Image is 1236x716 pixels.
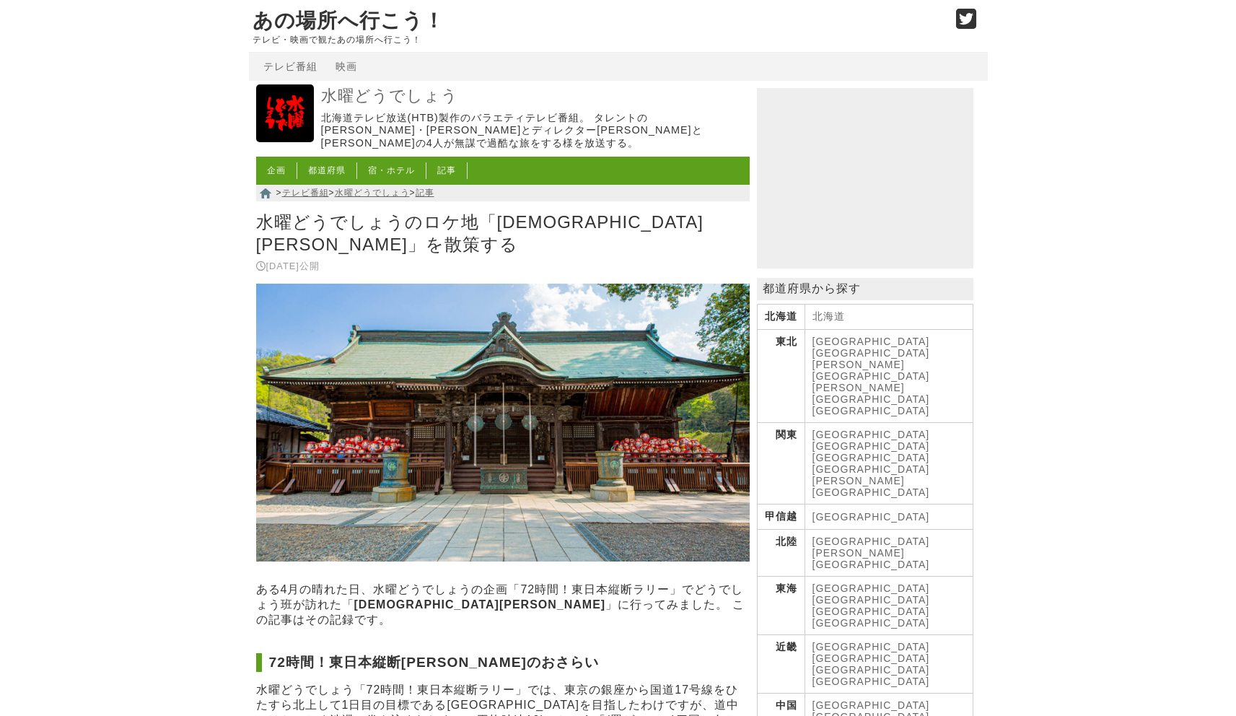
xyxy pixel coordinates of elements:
[256,261,320,271] time: [DATE]公開
[256,582,750,628] p: ある4月の晴れた日、水曜どうでしょうの企画「72時間！東日本縦断ラリー」でどうでしょう班が訪れた「 」に行ってみました。 この記事はその記録です。
[812,547,930,570] a: [PERSON_NAME][GEOGRAPHIC_DATA]
[267,165,286,175] a: 企画
[812,475,905,486] a: [PERSON_NAME]
[416,188,434,198] a: 記事
[812,511,930,523] a: [GEOGRAPHIC_DATA]
[812,594,930,606] a: [GEOGRAPHIC_DATA]
[253,9,444,32] a: あの場所へ行こう！
[757,88,973,268] iframe: Advertisement
[354,598,606,611] strong: [DEMOGRAPHIC_DATA][PERSON_NAME]
[437,165,456,175] a: 記事
[812,429,930,440] a: [GEOGRAPHIC_DATA]
[368,165,415,175] a: 宿・ホテル
[956,17,977,30] a: Twitter (@go_thesights)
[812,606,930,617] a: [GEOGRAPHIC_DATA]
[757,577,805,635] th: 東海
[757,305,805,330] th: 北海道
[757,505,805,530] th: 甲信越
[757,330,805,423] th: 東北
[256,185,750,201] nav: > > >
[336,61,357,72] a: 映画
[812,699,930,711] a: [GEOGRAPHIC_DATA]
[757,278,973,300] p: 都道府県から探す
[812,405,930,416] a: [GEOGRAPHIC_DATA]
[321,112,746,149] p: 北海道テレビ放送(HTB)製作のバラエティテレビ番組。 タレントの[PERSON_NAME]・[PERSON_NAME]とディレクター[PERSON_NAME]と[PERSON_NAME]の4人...
[282,188,329,198] a: テレビ番組
[812,486,930,498] a: [GEOGRAPHIC_DATA]
[321,86,746,107] a: 水曜どうでしょう
[812,336,930,347] a: [GEOGRAPHIC_DATA]
[263,61,317,72] a: テレビ番組
[812,382,930,405] a: [PERSON_NAME][GEOGRAPHIC_DATA]
[757,635,805,694] th: 近畿
[253,35,941,45] p: テレビ・映画で観たあの場所へ行こう！
[256,84,314,142] img: 水曜どうでしょう
[812,652,930,664] a: [GEOGRAPHIC_DATA]
[812,440,930,452] a: [GEOGRAPHIC_DATA]
[256,132,314,144] a: 水曜どうでしょう
[812,641,930,652] a: [GEOGRAPHIC_DATA]
[812,310,845,322] a: 北海道
[335,188,410,198] a: 水曜どうでしょう
[812,536,930,547] a: [GEOGRAPHIC_DATA]
[308,165,346,175] a: 都道府県
[812,664,930,676] a: [GEOGRAPHIC_DATA]
[757,530,805,577] th: 北陸
[812,676,930,687] a: [GEOGRAPHIC_DATA]
[812,617,930,629] a: [GEOGRAPHIC_DATA]
[256,653,750,672] h2: 72時間！東日本縦断[PERSON_NAME]のおさらい
[812,582,930,594] a: [GEOGRAPHIC_DATA]
[256,207,750,259] h1: 水曜どうでしょうのロケ地「[DEMOGRAPHIC_DATA][PERSON_NAME]」を散策する
[812,463,930,475] a: [GEOGRAPHIC_DATA]
[812,359,930,382] a: [PERSON_NAME][GEOGRAPHIC_DATA]
[812,452,930,463] a: [GEOGRAPHIC_DATA]
[812,347,930,359] a: [GEOGRAPHIC_DATA]
[757,423,805,505] th: 関東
